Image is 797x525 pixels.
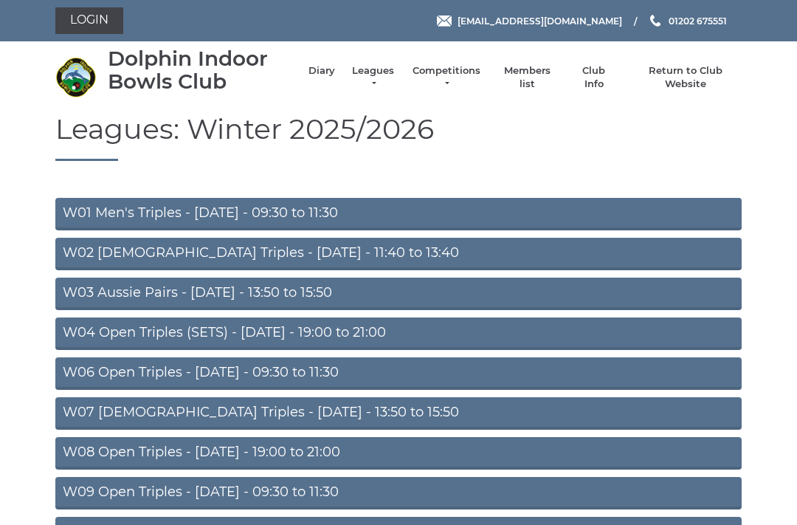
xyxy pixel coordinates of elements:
img: Dolphin Indoor Bowls Club [55,57,96,97]
a: W04 Open Triples (SETS) - [DATE] - 19:00 to 21:00 [55,318,742,350]
a: W06 Open Triples - [DATE] - 09:30 to 11:30 [55,357,742,390]
img: Email [437,16,452,27]
a: W02 [DEMOGRAPHIC_DATA] Triples - [DATE] - 11:40 to 13:40 [55,238,742,270]
a: W09 Open Triples - [DATE] - 09:30 to 11:30 [55,477,742,509]
a: Email [EMAIL_ADDRESS][DOMAIN_NAME] [437,14,622,28]
a: Diary [308,64,335,78]
img: Phone us [650,15,660,27]
a: W07 [DEMOGRAPHIC_DATA] Triples - [DATE] - 13:50 to 15:50 [55,397,742,430]
a: Phone us 01202 675551 [648,14,727,28]
a: Club Info [573,64,615,91]
span: 01202 675551 [669,15,727,26]
a: Members list [496,64,557,91]
h1: Leagues: Winter 2025/2026 [55,114,742,162]
a: W01 Men's Triples - [DATE] - 09:30 to 11:30 [55,198,742,230]
a: W08 Open Triples - [DATE] - 19:00 to 21:00 [55,437,742,470]
a: W03 Aussie Pairs - [DATE] - 13:50 to 15:50 [55,278,742,310]
a: Return to Club Website [630,64,742,91]
a: Login [55,7,123,34]
a: Competitions [411,64,482,91]
a: Leagues [350,64,396,91]
div: Dolphin Indoor Bowls Club [108,47,294,93]
span: [EMAIL_ADDRESS][DOMAIN_NAME] [458,15,622,26]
